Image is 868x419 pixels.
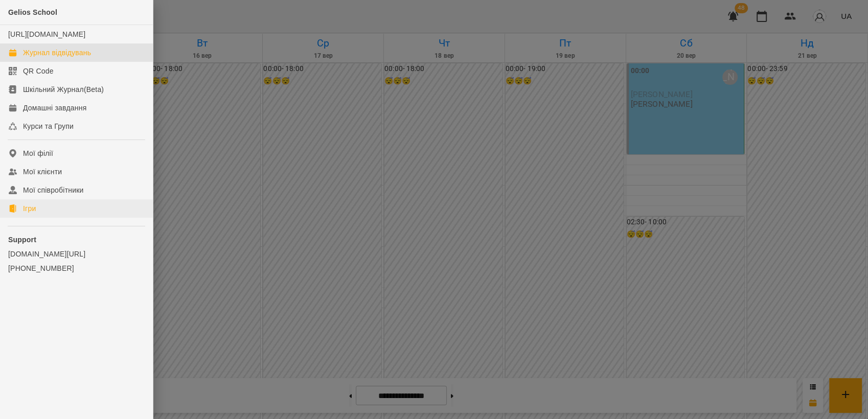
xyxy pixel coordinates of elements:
div: Мої клієнти [23,167,62,177]
a: [URL][DOMAIN_NAME] [8,30,85,38]
div: Мої співробітники [23,185,84,195]
div: Журнал відвідувань [23,48,91,58]
div: Шкільний Журнал(Beta) [23,84,104,95]
a: [DOMAIN_NAME][URL] [8,249,145,259]
a: [PHONE_NUMBER] [8,263,145,273]
div: Мої філії [23,148,53,158]
div: QR Code [23,66,54,76]
p: Support [8,235,145,245]
span: Gelios School [8,8,57,16]
div: Ігри [23,203,36,214]
div: Домашні завдання [23,103,86,113]
div: Курси та Групи [23,121,74,131]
